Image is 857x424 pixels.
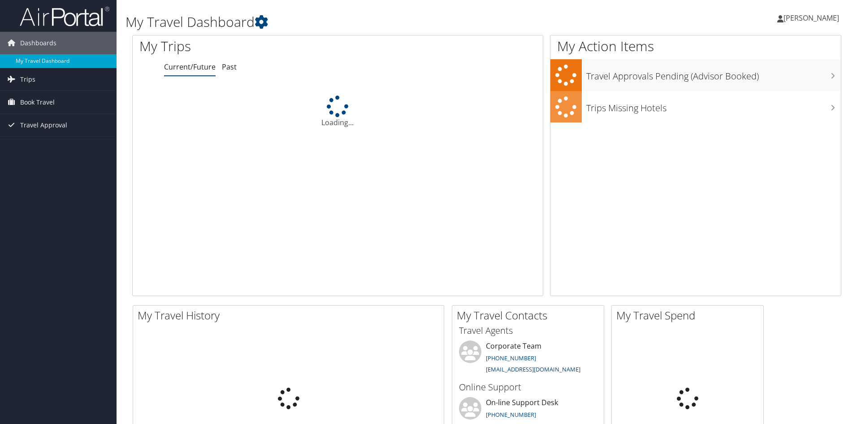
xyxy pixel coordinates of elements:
[550,37,841,56] h1: My Action Items
[486,365,580,373] a: [EMAIL_ADDRESS][DOMAIN_NAME]
[550,91,841,123] a: Trips Missing Hotels
[20,91,55,114] span: Book Travel
[586,97,841,114] h3: Trips Missing Hotels
[486,354,536,362] a: [PHONE_NUMBER]
[20,6,109,27] img: airportal-logo.png
[20,68,35,91] span: Trips
[20,32,56,54] span: Dashboards
[133,96,543,128] div: Loading...
[459,381,597,393] h3: Online Support
[783,13,839,23] span: [PERSON_NAME]
[139,37,365,56] h1: My Trips
[586,66,841,83] h3: Travel Approvals Pending (Advisor Booked)
[138,308,444,323] h2: My Travel History
[457,308,604,323] h2: My Travel Contacts
[164,62,216,72] a: Current/Future
[486,411,536,419] a: [PHONE_NUMBER]
[777,4,848,31] a: [PERSON_NAME]
[454,341,602,377] li: Corporate Team
[616,308,763,323] h2: My Travel Spend
[459,324,597,337] h3: Travel Agents
[20,114,67,136] span: Travel Approval
[222,62,237,72] a: Past
[550,59,841,91] a: Travel Approvals Pending (Advisor Booked)
[126,13,607,31] h1: My Travel Dashboard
